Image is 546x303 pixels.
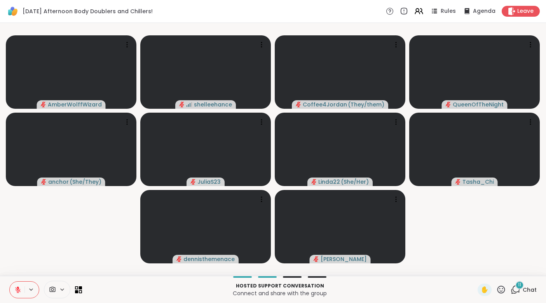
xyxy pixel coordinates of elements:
span: ( They/them ) [348,101,384,108]
span: audio-muted [296,102,301,107]
span: AmberWolffWizard [48,101,102,108]
span: audio-muted [311,179,317,185]
span: Tasha_Chi [462,178,494,186]
img: ShareWell Logomark [6,5,19,18]
span: shelleehance [194,101,232,108]
span: Rules [441,7,456,15]
span: audio-muted [179,102,185,107]
span: Agenda [473,7,495,15]
span: audio-muted [176,256,182,262]
span: audio-muted [455,179,461,185]
span: JuliaS23 [197,178,221,186]
span: [DATE] Afternoon Body Doublers and Chillers! [23,7,153,15]
span: audio-muted [41,179,47,185]
span: ( She/They ) [70,178,101,186]
span: dennisthemenace [183,255,235,263]
span: 11 [518,282,521,288]
span: Chat [523,286,537,294]
span: audio-muted [190,179,196,185]
span: [PERSON_NAME] [321,255,367,263]
span: ( She/Her ) [341,178,369,186]
span: anchor [48,178,69,186]
p: Connect and share with the group [87,289,473,297]
span: ✋ [481,285,488,294]
span: Leave [517,7,534,15]
span: audio-muted [41,102,46,107]
span: QueenOfTheNight [453,101,504,108]
span: audio-muted [314,256,319,262]
span: Linda22 [318,178,340,186]
p: Hosted support conversation [87,282,473,289]
span: Coffee4Jordan [303,101,347,108]
span: audio-muted [446,102,451,107]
